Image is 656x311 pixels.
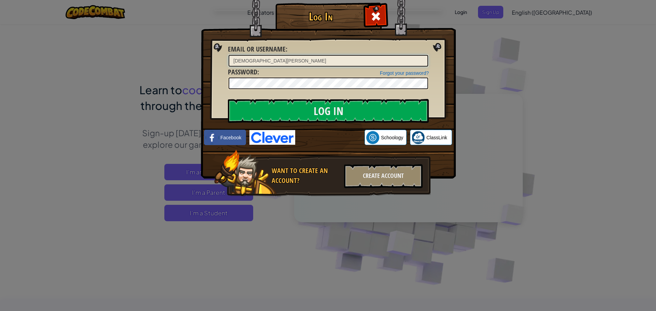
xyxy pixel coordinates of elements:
[381,134,403,141] span: Schoology
[277,11,364,23] h1: Log In
[344,164,423,188] div: Create Account
[272,166,340,185] div: Want to create an account?
[228,44,287,54] label: :
[206,131,219,144] img: facebook_small.png
[228,67,257,76] span: Password
[295,130,365,145] iframe: Sign in with Google Button
[228,99,429,123] input: Log In
[228,67,259,77] label: :
[366,131,379,144] img: schoology.png
[426,134,447,141] span: ClassLink
[380,70,429,76] a: Forgot your password?
[228,44,286,54] span: Email or Username
[220,134,241,141] span: Facebook
[249,130,295,145] img: clever-logo-blue.png
[412,131,425,144] img: classlink-logo-small.png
